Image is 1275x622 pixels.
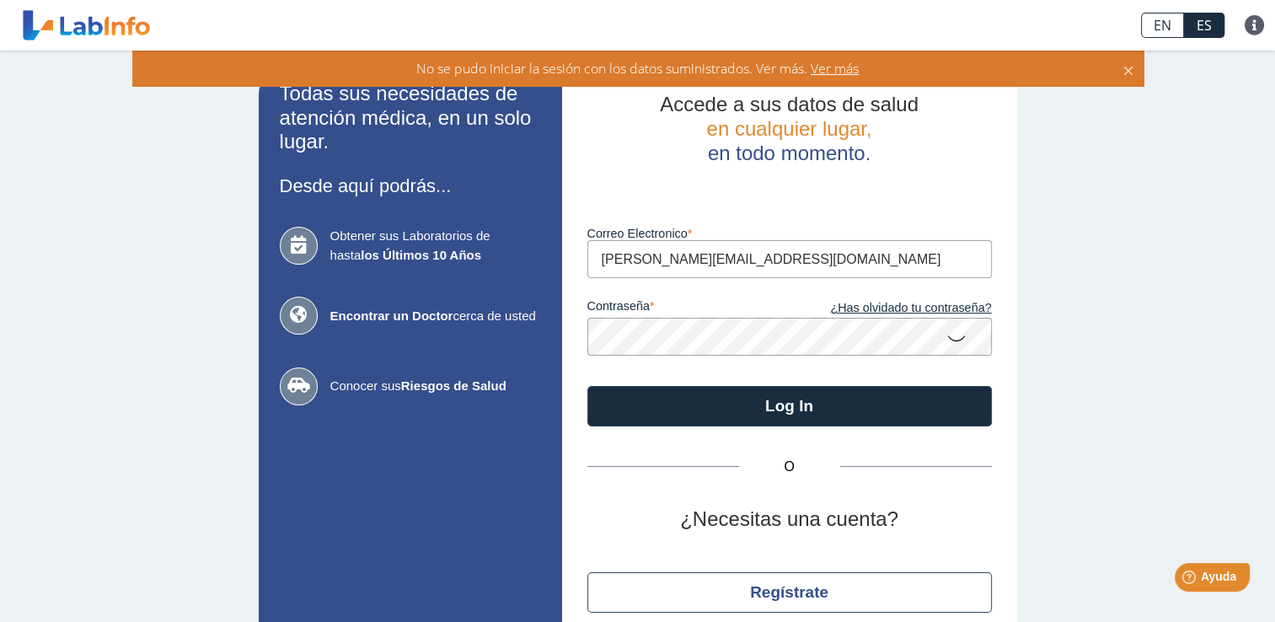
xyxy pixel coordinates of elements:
span: cerca de usted [330,307,541,326]
span: en cualquier lugar, [706,117,871,140]
span: Conocer sus [330,377,541,396]
button: Regístrate [587,572,992,613]
b: Riesgos de Salud [401,378,506,393]
h2: ¿Necesitas una cuenta? [587,507,992,532]
iframe: Help widget launcher [1125,556,1256,603]
span: en todo momento. [708,142,871,164]
span: O [739,457,840,477]
span: Accede a sus datos de salud [660,93,919,115]
span: Ver más [807,59,859,78]
b: los Últimos 10 Años [361,248,481,262]
span: No se pudo iniciar la sesión con los datos suministrados. Ver más. [416,59,807,78]
a: EN [1141,13,1184,38]
a: ¿Has olvidado tu contraseña? [790,299,992,318]
h2: Todas sus necesidades de atención médica, en un solo lugar. [280,82,541,154]
a: ES [1184,13,1224,38]
h3: Desde aquí podrás... [280,175,541,196]
label: Correo Electronico [587,227,992,240]
label: contraseña [587,299,790,318]
span: Obtener sus Laboratorios de hasta [330,227,541,265]
b: Encontrar un Doctor [330,308,453,323]
button: Log In [587,386,992,426]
